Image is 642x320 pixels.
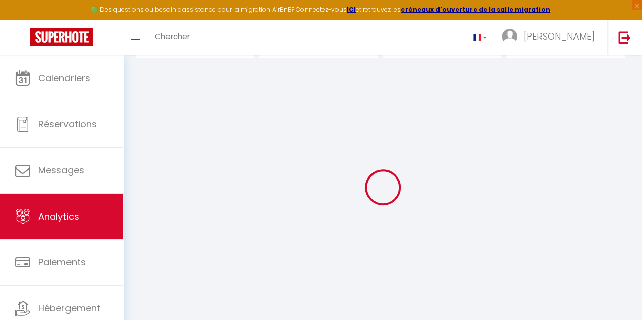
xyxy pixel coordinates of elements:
a: ICI [347,5,356,14]
a: Chercher [147,20,197,55]
span: [PERSON_NAME] [524,30,595,43]
span: Hébergement [38,302,100,314]
a: ... [PERSON_NAME] [494,20,607,55]
img: logout [618,31,631,44]
a: créneaux d'ouverture de la salle migration [401,5,550,14]
span: Messages [38,164,84,176]
img: ... [502,29,517,44]
span: Réservations [38,118,97,130]
button: Ouvrir le widget de chat LiveChat [8,4,39,34]
span: Calendriers [38,72,90,84]
span: Paiements [38,256,86,268]
span: Analytics [38,210,79,223]
span: Chercher [155,31,190,42]
img: Super Booking [30,28,93,46]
